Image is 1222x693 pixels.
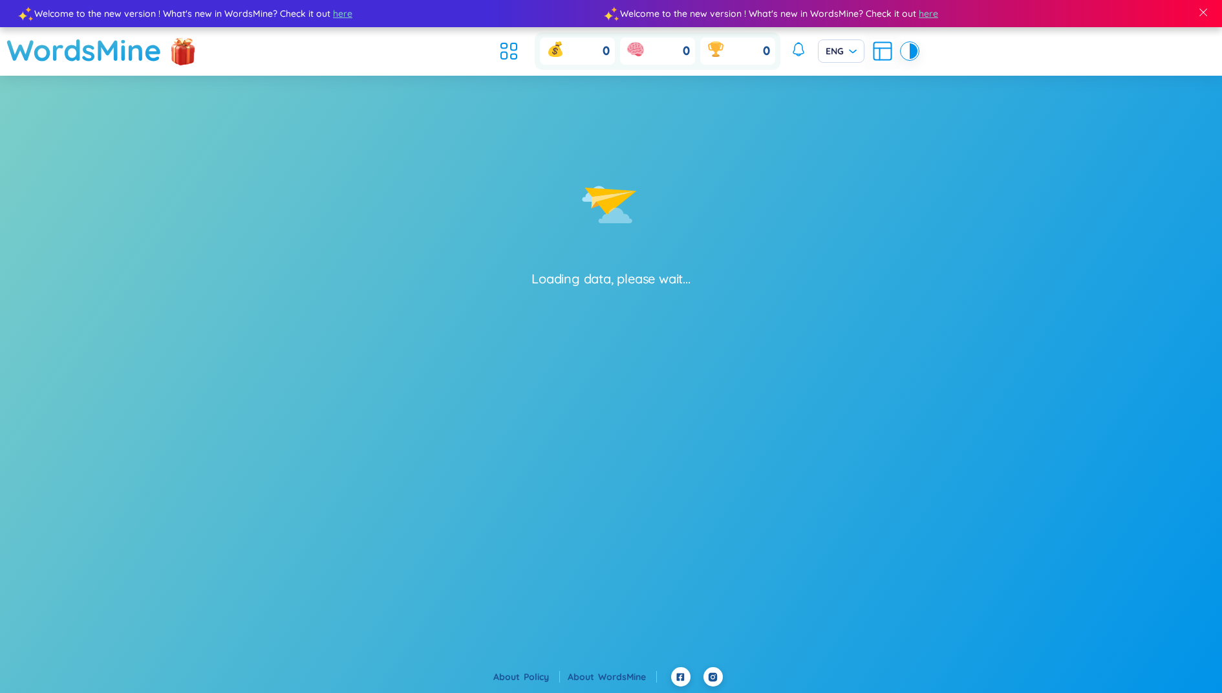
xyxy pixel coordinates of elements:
a: WordsMine [6,27,162,73]
div: Loading data, please wait... [531,270,690,288]
div: Welcome to the new version ! What's new in WordsMine? Check it out [602,6,1188,21]
span: ENG [826,45,857,58]
span: here [910,6,929,21]
a: WordsMine [598,671,657,683]
span: here [324,6,343,21]
span: 0 [603,43,610,60]
span: 0 [683,43,690,60]
a: Policy [524,671,560,683]
div: Welcome to the new version ! What's new in WordsMine? Check it out [16,6,602,21]
div: About [493,670,560,684]
img: flashSalesIcon.a7f4f837.png [170,33,196,72]
span: 0 [763,43,770,60]
div: About [568,670,657,684]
